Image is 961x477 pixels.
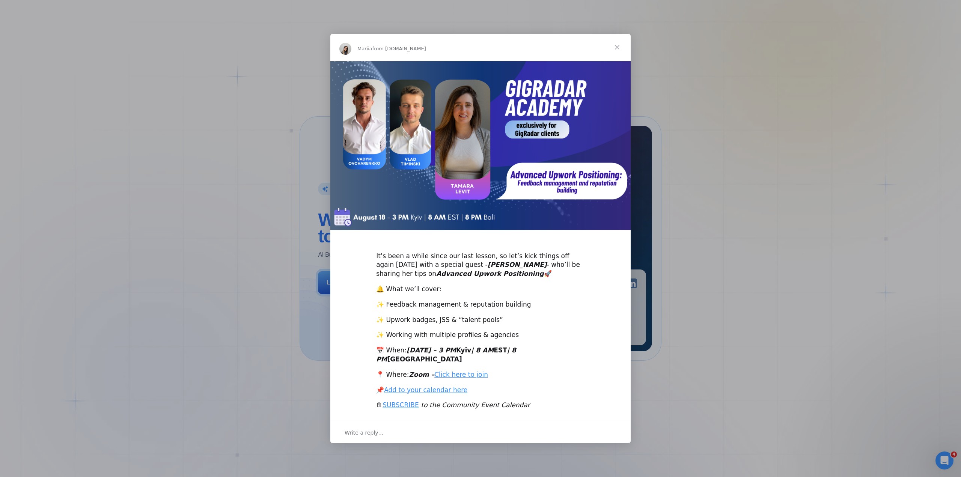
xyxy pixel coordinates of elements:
i: | 8 PM [376,346,516,363]
span: Mariia [357,46,372,51]
b: Kyiv EST [GEOGRAPHIC_DATA] [376,346,516,363]
a: Click here to join [434,371,488,378]
i: [PERSON_NAME] [488,261,547,268]
span: Close [604,34,631,61]
div: ✨ Upwork badges, JSS & “talent pools” [376,316,585,325]
span: from [DOMAIN_NAME] [372,46,426,51]
div: 📅 When: [376,346,585,364]
div: ✨ Feedback management & reputation building [376,300,585,309]
div: 🗓 [376,401,585,410]
div: 📍 Where: [376,370,585,379]
div: ✨ Working with multiple profiles & agencies [376,331,585,340]
span: Write a reply… [345,428,384,438]
div: 📌 [376,386,585,395]
img: Profile image for Mariia [339,43,351,55]
div: ​It’s been a while since our last lesson, so let’s kick things off again [DATE] with a special gu... [376,243,585,278]
i: Advanced Upwork Positioning [436,270,544,277]
a: SUBSCRIBE [383,401,419,409]
i: [DATE] – 3 PM [407,346,456,354]
div: 🔔 What we’ll cover: [376,285,585,294]
i: Zoom – [409,371,488,378]
i: to the Community Event Calendar [421,401,530,409]
a: Add to your calendar here [384,386,467,394]
div: Open conversation and reply [330,422,631,443]
i: | 8 AM [471,346,494,354]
